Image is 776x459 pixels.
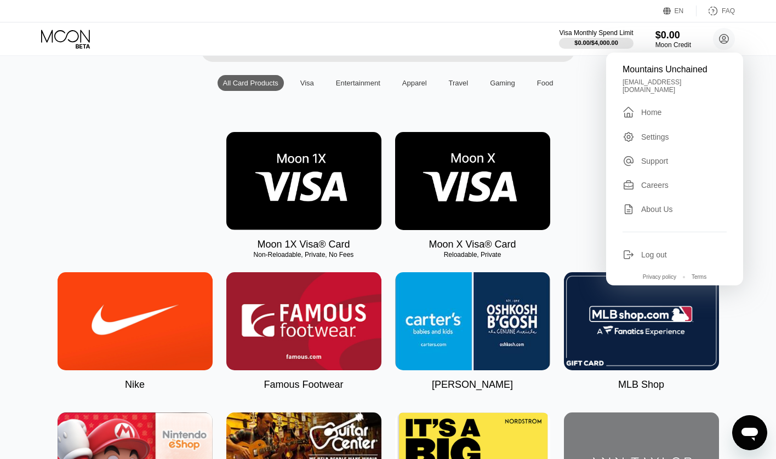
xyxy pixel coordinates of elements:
div: Settings [623,131,727,143]
div: $0.00 / $4,000.00 [574,39,618,46]
div: Log out [641,250,667,259]
div: Moon Credit [655,41,691,49]
div: Visa Monthly Spend Limit$0.00/$4,000.00 [559,29,633,49]
div: Home [623,106,727,119]
div: Visa [295,75,319,91]
div: Mountains Unchained [623,65,727,74]
div: Careers [641,181,669,190]
div: FAQ [722,7,735,15]
div: Moon X Visa® Card [429,239,516,250]
div: Privacy policy [643,274,676,280]
div: Support [623,155,727,167]
div: Visa [300,79,314,87]
div: Settings [641,133,669,141]
div: Visa Monthly Spend Limit [559,29,633,37]
div: Food [537,79,554,87]
iframe: Button to launch messaging window [732,415,767,450]
div: [PERSON_NAME] [432,379,513,391]
div: [EMAIL_ADDRESS][DOMAIN_NAME] [623,78,727,94]
div: Terms [692,274,706,280]
div: FAQ [697,5,735,16]
div: Apparel [402,79,427,87]
div: Gaming [484,75,521,91]
div: EN [663,5,697,16]
div: $0.00 [655,30,691,41]
div: Gaming [490,79,515,87]
div: $0.00Moon Credit [655,30,691,49]
div: Travel [449,79,469,87]
div:  [623,106,635,119]
div: Travel [443,75,474,91]
div: All Card Products [218,75,284,91]
div: All Card Products [223,79,278,87]
div: Careers [623,179,727,191]
div: EN [675,7,684,15]
div: Home [641,108,661,117]
div: About Us [623,203,727,215]
div: Moon 1X Visa® Card [257,239,350,250]
div: Apparel [397,75,432,91]
div: Famous Footwear [264,379,343,391]
div: About Us [641,205,673,214]
div: Nike [125,379,145,391]
div: Support [641,157,668,165]
div: Entertainment [330,75,386,91]
div: Food [532,75,559,91]
div: MLB Shop [618,379,664,391]
div: Non-Reloadable, Private, No Fees [226,251,381,259]
div: Entertainment [336,79,380,87]
div: Log out [623,249,727,261]
div: Reloadable, Private [395,251,550,259]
